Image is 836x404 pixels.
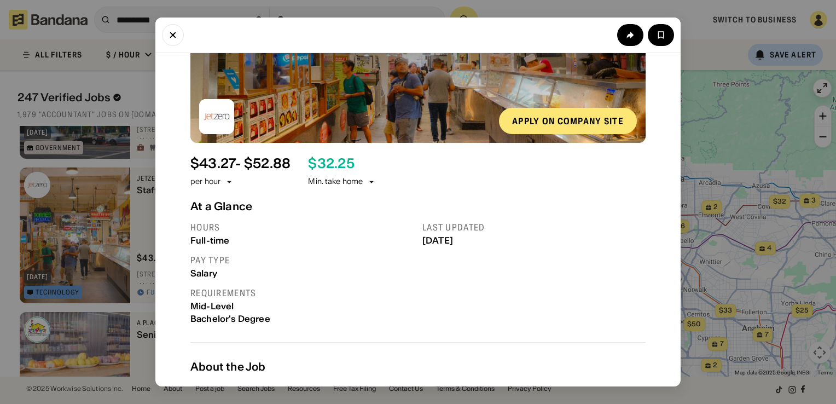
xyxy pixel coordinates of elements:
button: Close [162,24,184,46]
div: Full-time [190,235,414,246]
div: Min. take home [308,176,376,187]
div: Requirements [190,287,414,299]
div: Apply on company site [512,117,624,125]
div: Mid-Level [190,301,414,311]
div: Last updated [422,222,646,233]
span: What is [190,386,222,397]
div: [DATE] [422,235,646,246]
div: per hour [190,176,220,187]
div: About the Job [190,360,646,373]
span: JetZero [222,386,256,397]
div: At a Glance [190,200,646,213]
div: $ 32.25 [308,156,354,172]
div: Pay type [190,255,414,266]
img: JetZero logo [199,99,234,134]
div: Hours [190,222,414,233]
div: Bachelor's Degree [190,314,414,324]
div: $ 43.27 - $52.88 [190,156,291,172]
span: ? [256,386,260,397]
div: Salary [190,268,414,279]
